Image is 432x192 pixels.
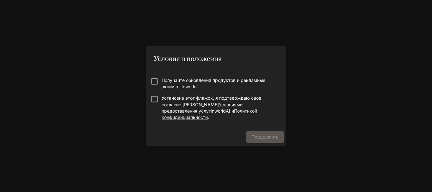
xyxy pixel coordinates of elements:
[162,108,257,120] a: Политикой конфиденциальности
[162,95,261,107] font: Установив этот флажок, я подтверждаю свое согласие [PERSON_NAME]
[162,77,265,89] font: Получайте обновления продуктов и рекламные акции от Inworld.
[162,102,243,114] a: Условиями предоставления услуг
[208,115,209,120] font: .
[153,53,222,63] font: Условия и положения
[211,108,234,114] font: InworldAI и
